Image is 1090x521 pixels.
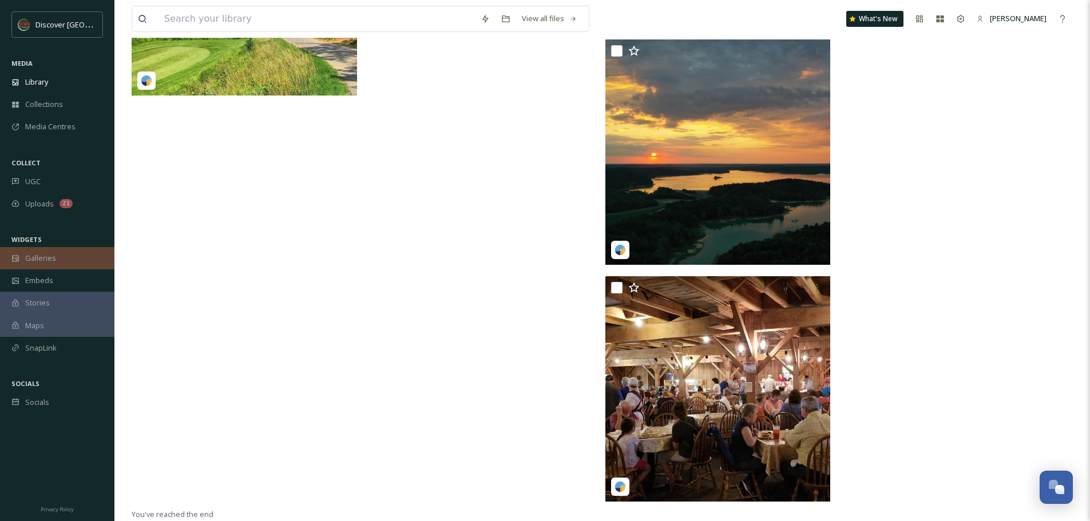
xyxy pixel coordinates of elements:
[25,397,49,408] span: Socials
[11,235,42,244] span: WIDGETS
[11,379,39,388] span: SOCIALS
[158,6,475,31] input: Search your library
[11,59,33,67] span: MEDIA
[25,121,76,132] span: Media Centres
[132,509,213,519] span: You've reached the end
[516,7,583,30] a: View all files
[615,244,626,256] img: snapsea-logo.png
[25,275,53,286] span: Embeds
[971,7,1052,30] a: [PERSON_NAME]
[41,502,74,515] a: Privacy Policy
[25,320,44,331] span: Maps
[605,276,831,502] img: travelingshanti_('17888919721211521',).jpg
[605,39,831,265] img: mwimmenauer_('18057872047236750',).jpg
[25,176,41,187] span: UGC
[846,11,903,27] a: What's New
[25,297,50,308] span: Stories
[615,481,626,492] img: snapsea-logo.png
[18,19,30,30] img: SIN-logo.svg
[41,506,74,513] span: Privacy Policy
[25,343,57,353] span: SnapLink
[141,75,152,86] img: snapsea-logo.png
[25,99,63,110] span: Collections
[1040,471,1073,504] button: Open Chat
[25,198,54,209] span: Uploads
[60,199,73,208] div: 21
[11,158,41,167] span: COLLECT
[990,13,1047,23] span: [PERSON_NAME]
[25,77,48,88] span: Library
[25,253,56,264] span: Galleries
[35,19,179,30] span: Discover [GEOGRAPHIC_DATA][US_STATE]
